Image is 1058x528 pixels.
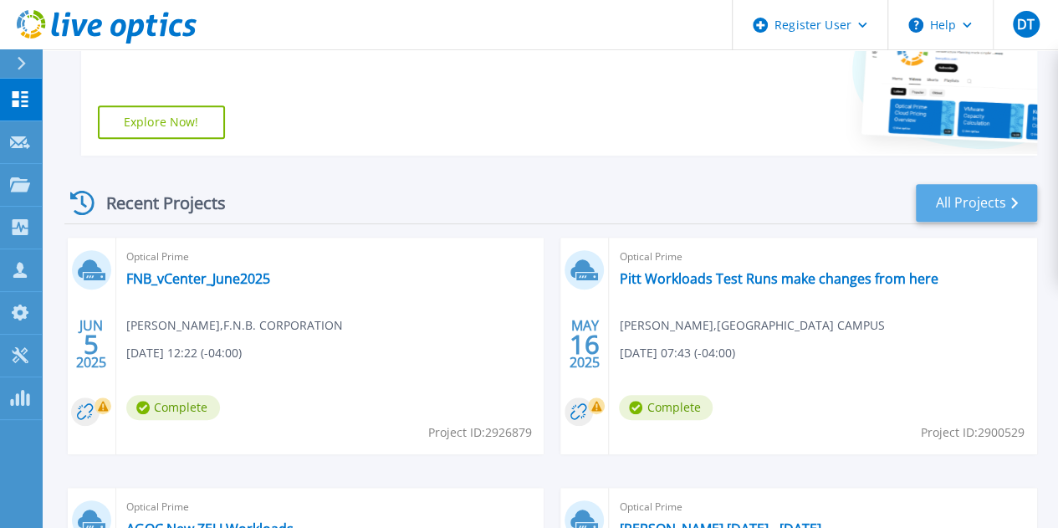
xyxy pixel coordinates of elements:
span: Project ID: 2926879 [427,423,531,442]
span: Optical Prime [126,498,534,516]
span: Project ID: 2900529 [921,423,1025,442]
span: Complete [619,395,713,420]
div: JUN 2025 [75,314,107,375]
span: Complete [126,395,220,420]
span: [DATE] 07:43 (-04:00) [619,344,734,362]
span: 5 [84,337,99,351]
a: All Projects [916,184,1037,222]
div: MAY 2025 [569,314,601,375]
a: Explore Now! [98,105,225,139]
span: 16 [570,337,600,351]
span: DT [1017,18,1035,31]
span: Optical Prime [619,248,1027,266]
a: Pitt Workloads Test Runs make changes from here [619,270,938,287]
span: [DATE] 12:22 (-04:00) [126,344,242,362]
span: Optical Prime [126,248,534,266]
span: Optical Prime [619,498,1027,516]
a: FNB_vCenter_June2025 [126,270,270,287]
span: [PERSON_NAME] , [GEOGRAPHIC_DATA] CAMPUS [619,316,884,335]
span: [PERSON_NAME] , F.N.B. CORPORATION [126,316,343,335]
div: Recent Projects [64,182,248,223]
